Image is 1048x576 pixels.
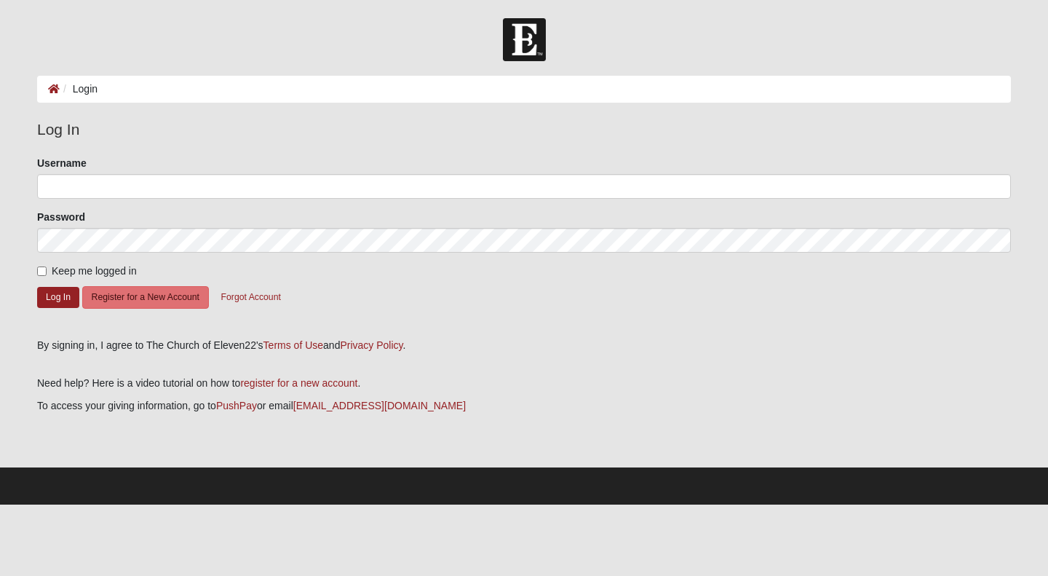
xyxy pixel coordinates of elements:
[37,210,85,224] label: Password
[240,377,357,389] a: register for a new account
[37,398,1011,414] p: To access your giving information, go to or email
[37,156,87,170] label: Username
[216,400,257,411] a: PushPay
[37,376,1011,391] p: Need help? Here is a video tutorial on how to .
[37,267,47,276] input: Keep me logged in
[82,286,209,309] button: Register for a New Account
[37,287,79,308] button: Log In
[37,118,1011,141] legend: Log In
[60,82,98,97] li: Login
[212,286,290,309] button: Forgot Account
[52,265,137,277] span: Keep me logged in
[263,339,323,351] a: Terms of Use
[340,339,402,351] a: Privacy Policy
[293,400,466,411] a: [EMAIL_ADDRESS][DOMAIN_NAME]
[37,338,1011,353] div: By signing in, I agree to The Church of Eleven22's and .
[503,18,546,61] img: Church of Eleven22 Logo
